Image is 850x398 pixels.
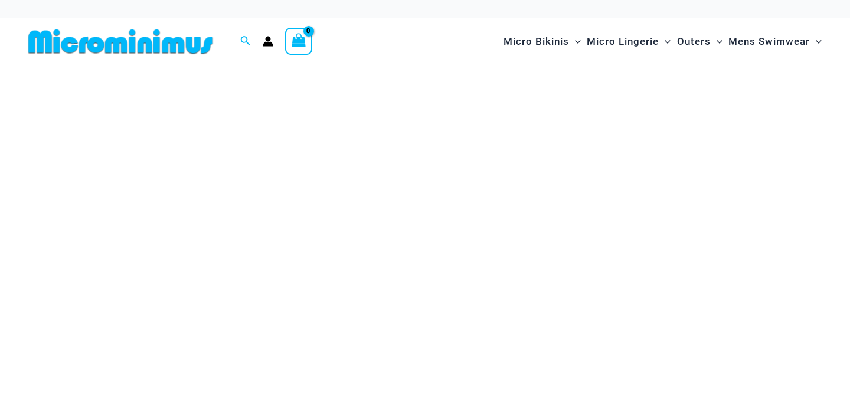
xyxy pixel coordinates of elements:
[711,27,722,57] span: Menu Toggle
[584,24,674,60] a: Micro LingerieMenu ToggleMenu Toggle
[263,36,273,47] a: Account icon link
[569,27,581,57] span: Menu Toggle
[24,28,218,55] img: MM SHOP LOGO FLAT
[504,27,569,57] span: Micro Bikinis
[725,24,825,60] a: Mens SwimwearMenu ToggleMenu Toggle
[587,27,659,57] span: Micro Lingerie
[285,28,312,55] a: View Shopping Cart, empty
[674,24,725,60] a: OutersMenu ToggleMenu Toggle
[810,27,822,57] span: Menu Toggle
[501,24,584,60] a: Micro BikinisMenu ToggleMenu Toggle
[240,34,251,49] a: Search icon link
[677,27,711,57] span: Outers
[728,27,810,57] span: Mens Swimwear
[499,22,826,61] nav: Site Navigation
[659,27,671,57] span: Menu Toggle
